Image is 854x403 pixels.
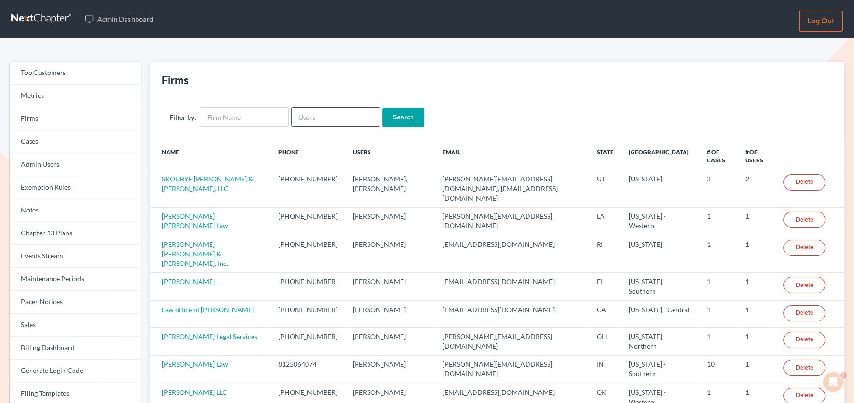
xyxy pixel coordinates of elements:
td: 10 [699,355,737,383]
input: Users [291,107,380,127]
td: [PERSON_NAME], [PERSON_NAME] [345,170,435,207]
iframe: Intercom live chat [822,371,844,393]
td: [US_STATE] - Southern [621,273,699,300]
td: [PERSON_NAME][EMAIL_ADDRESS][DOMAIN_NAME], [EMAIL_ADDRESS][DOMAIN_NAME] [435,170,589,207]
a: Delete [783,240,825,256]
a: Delete [783,332,825,348]
td: [PERSON_NAME] [345,300,435,327]
td: [US_STATE] - Western [621,207,699,235]
td: 1 [738,355,776,383]
td: [PERSON_NAME] [345,328,435,355]
span: 1 [841,371,849,378]
a: Events Stream [10,245,141,268]
a: Law office of [PERSON_NAME] [162,306,254,314]
td: FL [589,273,621,300]
th: # of Users [738,142,776,170]
a: [PERSON_NAME] [PERSON_NAME] Law [162,212,228,230]
td: 2 [738,170,776,207]
th: Name [150,142,271,170]
th: # of Cases [699,142,737,170]
th: Users [345,142,435,170]
td: 1 [738,235,776,273]
td: [PHONE_NUMBER] [271,300,345,327]
td: [EMAIL_ADDRESS][DOMAIN_NAME] [435,235,589,273]
input: Firm Name [200,107,289,127]
td: 1 [699,235,737,273]
th: State [589,142,621,170]
a: SKOUBYE [PERSON_NAME] & [PERSON_NAME], LLC [162,175,253,192]
a: [PERSON_NAME] LLC [162,388,227,396]
a: Generate Login Code [10,360,141,382]
td: UT [589,170,621,207]
td: [PHONE_NUMBER] [271,273,345,300]
td: LA [589,207,621,235]
th: Email [435,142,589,170]
a: Maintenance Periods [10,268,141,291]
td: [US_STATE] - Northern [621,328,699,355]
td: 3 [699,170,737,207]
td: [PHONE_NUMBER] [271,328,345,355]
a: [PERSON_NAME] Legal Services [162,332,257,340]
a: Admin Dashboard [80,11,158,28]
a: Top Customers [10,62,141,85]
td: 1 [738,273,776,300]
td: [US_STATE] - Central [621,300,699,327]
td: [PERSON_NAME][EMAIL_ADDRESS][DOMAIN_NAME] [435,355,589,383]
td: [PERSON_NAME] [345,207,435,235]
td: [EMAIL_ADDRESS][DOMAIN_NAME] [435,273,589,300]
td: [PERSON_NAME] [345,273,435,300]
td: [US_STATE] [621,170,699,207]
a: [PERSON_NAME] Law [162,360,228,368]
a: Notes [10,199,141,222]
td: 1 [738,300,776,327]
a: Cases [10,130,141,153]
td: [PERSON_NAME][EMAIL_ADDRESS][DOMAIN_NAME] [435,328,589,355]
td: 1 [738,328,776,355]
td: [EMAIL_ADDRESS][DOMAIN_NAME] [435,300,589,327]
td: [PHONE_NUMBER] [271,207,345,235]
td: 1 [738,207,776,235]
label: Filter by: [169,112,196,122]
td: 1 [699,300,737,327]
td: [PERSON_NAME][EMAIL_ADDRESS][DOMAIN_NAME] [435,207,589,235]
a: Exemption Rules [10,176,141,199]
a: [PERSON_NAME] [PERSON_NAME] & [PERSON_NAME], Inc. [162,240,228,267]
td: 1 [699,207,737,235]
a: Delete [783,277,825,293]
td: [PHONE_NUMBER] [271,170,345,207]
a: Firms [10,107,141,130]
td: [US_STATE] [621,235,699,273]
td: 8125064074 [271,355,345,383]
a: Delete [783,174,825,191]
a: Sales [10,314,141,337]
a: Pacer Notices [10,291,141,314]
th: [GEOGRAPHIC_DATA] [621,142,699,170]
a: Delete [783,360,825,376]
td: [US_STATE] - Southern [621,355,699,383]
a: [PERSON_NAME] [162,277,215,286]
td: IN [589,355,621,383]
a: Chapter 13 Plans [10,222,141,245]
th: Phone [271,142,345,170]
td: RI [589,235,621,273]
td: CA [589,300,621,327]
a: Billing Dashboard [10,337,141,360]
td: OH [589,328,621,355]
a: Admin Users [10,153,141,176]
a: Delete [783,305,825,321]
a: Metrics [10,85,141,107]
a: Log out [799,11,843,32]
td: 1 [699,273,737,300]
div: Firms [162,73,189,87]
td: [PERSON_NAME] [345,355,435,383]
input: Search [382,108,424,127]
td: [PHONE_NUMBER] [271,235,345,273]
td: 1 [699,328,737,355]
a: Delete [783,212,825,228]
td: [PERSON_NAME] [345,235,435,273]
